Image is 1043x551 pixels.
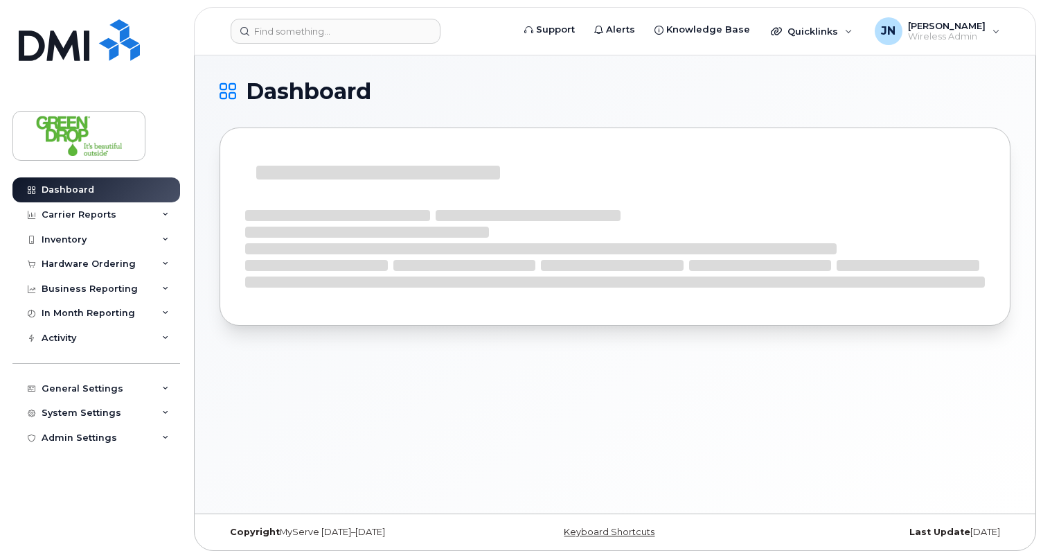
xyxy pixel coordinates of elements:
strong: Last Update [909,527,970,537]
a: Keyboard Shortcuts [564,527,654,537]
div: MyServe [DATE]–[DATE] [220,527,483,538]
span: Dashboard [246,81,371,102]
div: [DATE] [747,527,1010,538]
strong: Copyright [230,527,280,537]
